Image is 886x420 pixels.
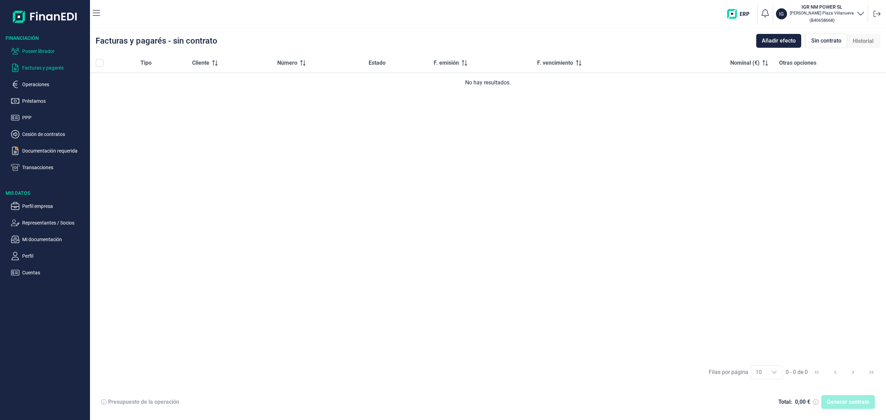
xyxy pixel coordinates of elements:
[11,80,87,89] button: Operaciones
[22,97,87,105] p: Préstamos
[141,59,152,67] span: Tipo
[11,97,87,105] button: Préstamos
[22,130,87,138] p: Cesión de contratos
[192,59,209,67] span: Cliente
[11,235,87,244] button: Mi documentación
[11,219,87,227] button: Representantes / Socios
[847,34,879,48] div: Historial
[96,59,104,67] div: All items unselected
[805,34,847,48] div: Sin contrato
[853,37,874,45] span: Historial
[827,364,843,381] button: Previous Page
[727,9,754,19] img: erp
[96,79,880,87] div: No hay resultados.
[790,3,854,10] h3: IGR NM POWER SL
[96,37,217,45] div: Facturas y pagarés - sin contrato
[22,64,87,72] p: Facturas y pagarés
[779,10,784,17] p: IG
[22,219,87,227] p: Representantes / Socios
[811,37,841,45] span: Sin contrato
[766,366,783,379] div: Choose
[277,59,297,67] span: Número
[790,10,854,16] p: [PERSON_NAME] Plaza Villanueva
[11,202,87,210] button: Perfil empresa
[369,59,386,67] span: Estado
[22,147,87,155] p: Documentación requerida
[709,368,748,376] div: Filas por página
[22,235,87,244] p: Mi documentación
[11,130,87,138] button: Cesión de contratos
[11,163,87,172] button: Transacciones
[11,268,87,277] button: Cuentas
[808,364,825,381] button: First Page
[108,399,179,405] div: Presupuesto de la operación
[845,364,861,381] button: Next Page
[22,80,87,89] p: Operaciones
[22,113,87,122] p: PPP
[762,37,796,45] span: Añadir efecto
[22,268,87,277] p: Cuentas
[756,34,801,48] button: Añadir efecto
[778,399,792,405] div: Total:
[786,369,808,375] span: 0 - 0 de 0
[11,252,87,260] button: Perfil
[11,47,87,55] button: Poseer librador
[22,47,87,55] p: Poseer librador
[11,147,87,155] button: Documentación requerida
[22,252,87,260] p: Perfil
[730,59,760,67] span: Nominal (€)
[11,64,87,72] button: Facturas y pagarés
[434,59,459,67] span: F. emisión
[795,399,810,405] div: 0,00 €
[810,18,834,23] small: Copiar cif
[537,59,573,67] span: F. vencimiento
[11,113,87,122] button: PPP
[779,59,816,67] span: Otras opciones
[863,364,880,381] button: Last Page
[776,3,865,24] button: IGIGR NM POWER SL[PERSON_NAME] Plaza Villanueva(B40658668)
[22,202,87,210] p: Perfil empresa
[13,6,78,28] img: Logo de aplicación
[22,163,87,172] p: Transacciones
